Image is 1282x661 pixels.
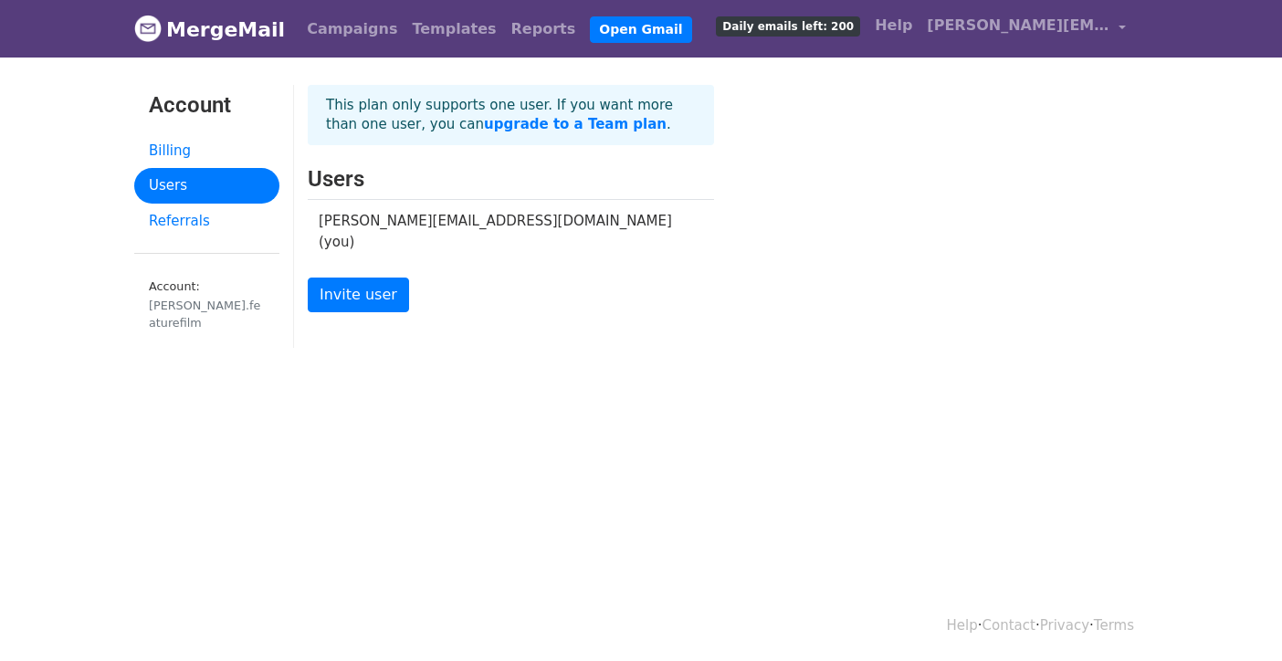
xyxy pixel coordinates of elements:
[308,85,714,145] p: This plan only supports one user. If you want more than one user, you can .
[149,279,265,331] small: Account:
[405,11,503,47] a: Templates
[149,92,265,119] h3: Account
[308,278,409,312] a: Invite user
[716,16,860,37] span: Daily emails left: 200
[927,15,1109,37] span: [PERSON_NAME][EMAIL_ADDRESS][DOMAIN_NAME]
[919,7,1133,50] a: [PERSON_NAME][EMAIL_ADDRESS][DOMAIN_NAME]
[308,166,714,193] h3: Users
[983,617,1035,634] a: Contact
[134,15,162,42] img: MergeMail logo
[484,116,667,132] a: upgrade to a Team plan
[590,16,691,43] a: Open Gmail
[947,617,978,634] a: Help
[709,7,867,44] a: Daily emails left: 200
[134,204,279,239] a: Referrals
[1040,617,1089,634] a: Privacy
[308,200,692,264] td: [PERSON_NAME][EMAIL_ADDRESS][DOMAIN_NAME] (you)
[1094,617,1134,634] a: Terms
[149,297,265,331] div: [PERSON_NAME].featurefilm
[504,11,583,47] a: Reports
[134,133,279,169] a: Billing
[867,7,919,44] a: Help
[134,168,279,204] a: Users
[134,10,285,48] a: MergeMail
[299,11,405,47] a: Campaigns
